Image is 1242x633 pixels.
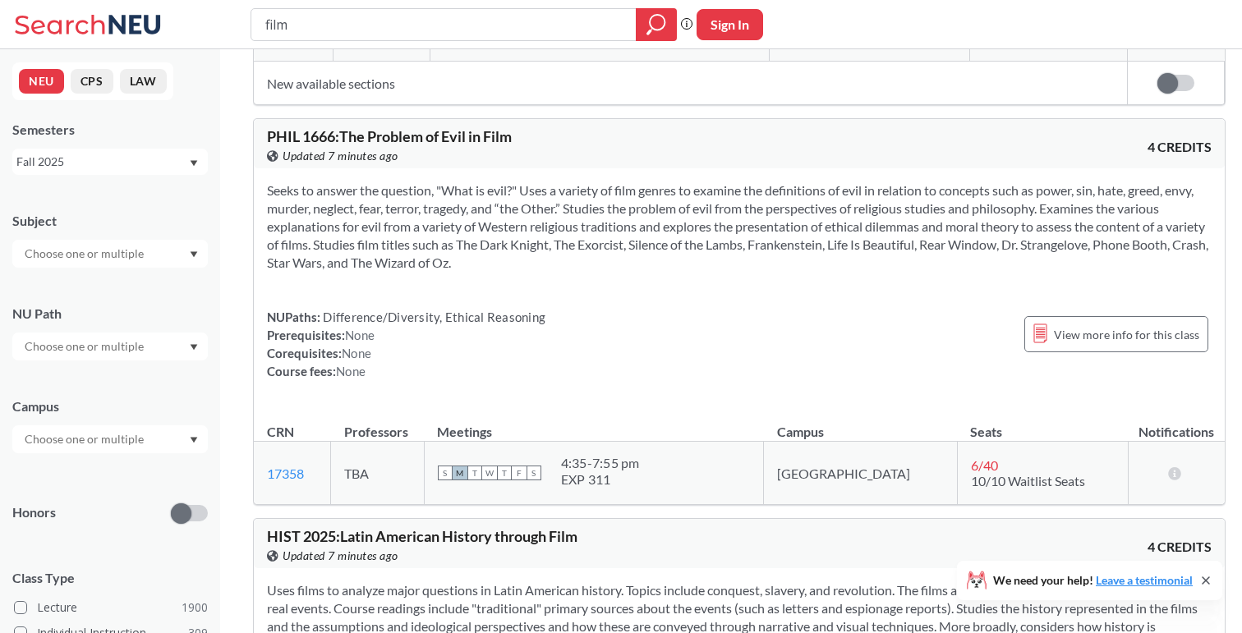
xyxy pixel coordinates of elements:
[16,153,188,171] div: Fall 2025
[320,310,545,324] span: Difference/Diversity, Ethical Reasoning
[267,181,1212,272] section: Seeks to answer the question, "What is evil?" Uses a variety of film genres to examine the defini...
[512,466,527,480] span: F
[957,406,1128,442] th: Seats
[16,244,154,264] input: Choose one or multiple
[1128,406,1225,442] th: Notifications
[267,423,294,441] div: CRN
[190,344,198,351] svg: Dropdown arrow
[16,337,154,356] input: Choose one or multiple
[120,69,167,94] button: LAW
[12,212,208,230] div: Subject
[342,346,371,360] span: None
[19,69,64,94] button: NEU
[345,328,375,342] span: None
[16,429,154,449] input: Choose one or multiple
[438,466,453,480] span: S
[646,13,666,36] svg: magnifying glass
[12,149,208,175] div: Fall 2025Dropdown arrow
[12,305,208,323] div: NU Path
[1096,573,1193,587] a: Leave a testimonial
[12,240,208,268] div: Dropdown arrow
[482,466,497,480] span: W
[267,127,512,145] span: PHIL 1666 : The Problem of Evil in Film
[12,121,208,139] div: Semesters
[254,62,1128,105] td: New available sections
[12,397,208,415] div: Campus
[1148,138,1212,156] span: 4 CREDITS
[182,599,208,617] span: 1900
[331,406,425,442] th: Professors
[636,8,677,41] div: magnifying glass
[12,333,208,360] div: Dropdown arrow
[467,466,482,480] span: T
[331,442,425,505] td: TBA
[1054,324,1199,345] span: View more info for this class
[561,471,640,488] div: EXP 311
[1148,538,1212,556] span: 4 CREDITS
[264,11,624,39] input: Class, professor, course number, "phrase"
[971,473,1085,489] span: 10/10 Waitlist Seats
[971,457,998,473] span: 6 / 40
[71,69,113,94] button: CPS
[267,308,545,380] div: NUPaths: Prerequisites: Corequisites: Course fees:
[336,364,366,378] span: None
[190,251,198,258] svg: Dropdown arrow
[190,437,198,443] svg: Dropdown arrow
[993,575,1193,586] span: We need your help!
[764,406,957,442] th: Campus
[12,503,56,522] p: Honors
[697,9,763,40] button: Sign In
[267,527,577,545] span: HIST 2025 : Latin American History through Film
[14,597,208,618] label: Lecture
[561,455,640,471] div: 4:35 - 7:55 pm
[764,442,957,505] td: [GEOGRAPHIC_DATA]
[453,466,467,480] span: M
[527,466,541,480] span: S
[424,406,764,442] th: Meetings
[283,147,398,165] span: Updated 7 minutes ago
[497,466,512,480] span: T
[12,569,208,587] span: Class Type
[267,466,304,481] a: 17358
[12,425,208,453] div: Dropdown arrow
[190,160,198,167] svg: Dropdown arrow
[283,547,398,565] span: Updated 7 minutes ago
